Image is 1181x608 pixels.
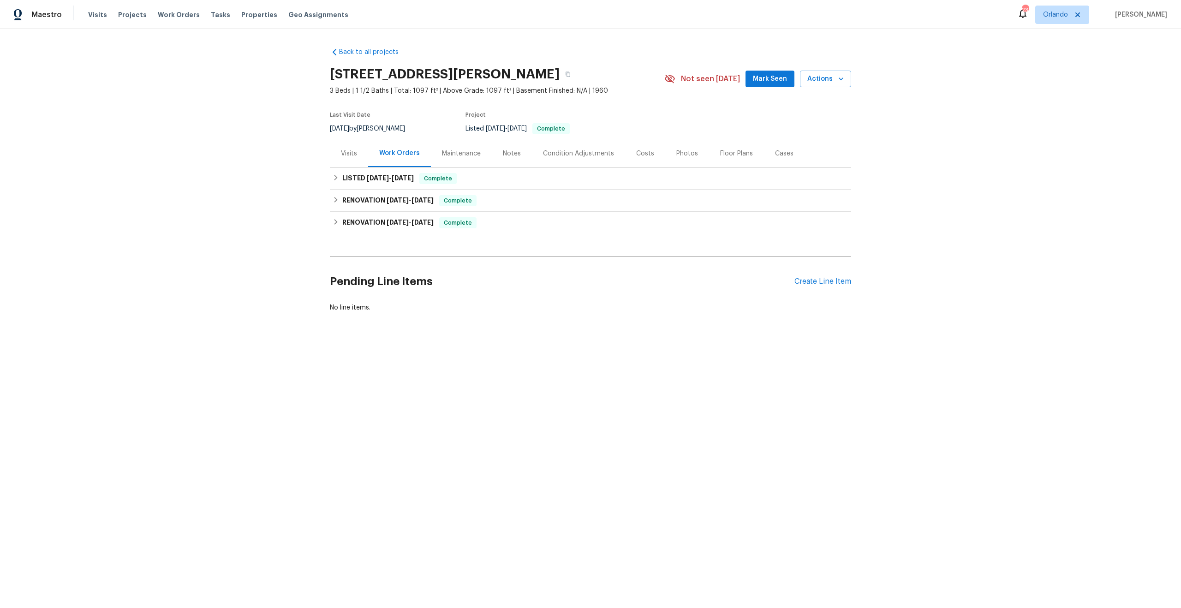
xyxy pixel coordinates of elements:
span: - [486,125,527,132]
div: Visits [341,149,357,158]
span: Work Orders [158,10,200,19]
span: [DATE] [392,175,414,181]
span: [DATE] [486,125,505,132]
span: Orlando [1043,10,1068,19]
span: Complete [440,196,476,205]
h6: RENOVATION [342,217,434,228]
span: Not seen [DATE] [681,74,740,83]
h2: [STREET_ADDRESS][PERSON_NAME] [330,70,560,79]
h6: LISTED [342,173,414,184]
button: Mark Seen [746,71,794,88]
div: 23 [1022,6,1028,15]
div: RENOVATION [DATE]-[DATE]Complete [330,212,851,234]
div: LISTED [DATE]-[DATE]Complete [330,167,851,190]
div: RENOVATION [DATE]-[DATE]Complete [330,190,851,212]
span: Maestro [31,10,62,19]
span: Geo Assignments [288,10,348,19]
span: - [387,219,434,226]
span: [DATE] [330,125,349,132]
span: Complete [440,218,476,227]
span: Mark Seen [753,73,787,85]
div: by [PERSON_NAME] [330,123,416,134]
div: Maintenance [442,149,481,158]
span: 3 Beds | 1 1/2 Baths | Total: 1097 ft² | Above Grade: 1097 ft² | Basement Finished: N/A | 1960 [330,86,664,95]
span: [DATE] [387,219,409,226]
div: Floor Plans [720,149,753,158]
a: Back to all projects [330,48,418,57]
span: [DATE] [412,219,434,226]
span: [DATE] [507,125,527,132]
span: Projects [118,10,147,19]
div: No line items. [330,303,851,312]
h6: RENOVATION [342,195,434,206]
div: Create Line Item [794,277,851,286]
span: Project [465,112,486,118]
span: [PERSON_NAME] [1111,10,1167,19]
span: Complete [533,126,569,131]
div: Cases [775,149,793,158]
span: Tasks [211,12,230,18]
h2: Pending Line Items [330,260,794,303]
span: Last Visit Date [330,112,370,118]
button: Actions [800,71,851,88]
span: - [387,197,434,203]
button: Copy Address [560,66,576,83]
span: - [367,175,414,181]
span: Listed [465,125,570,132]
span: [DATE] [387,197,409,203]
span: Properties [241,10,277,19]
div: Condition Adjustments [543,149,614,158]
span: Complete [420,174,456,183]
div: Notes [503,149,521,158]
div: Work Orders [379,149,420,158]
span: Visits [88,10,107,19]
span: [DATE] [367,175,389,181]
span: Actions [807,73,844,85]
span: [DATE] [412,197,434,203]
div: Costs [636,149,654,158]
div: Photos [676,149,698,158]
